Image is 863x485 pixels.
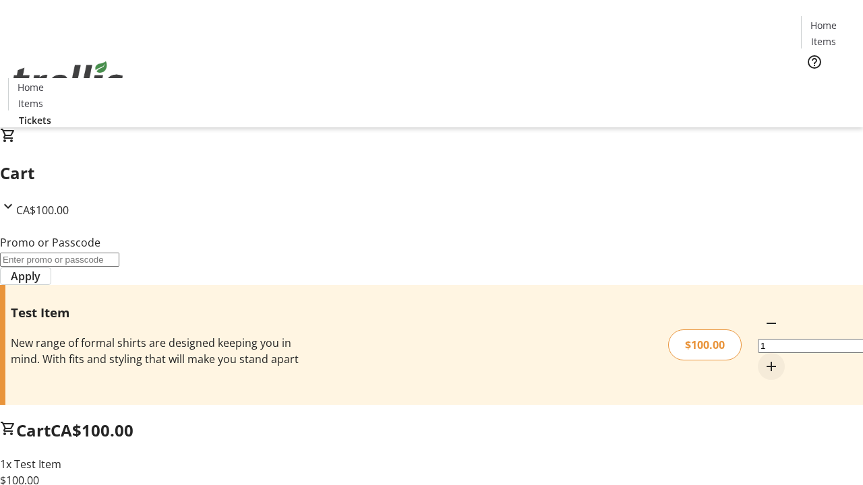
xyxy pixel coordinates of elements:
[18,96,43,110] span: Items
[19,113,51,127] span: Tickets
[668,329,742,360] div: $100.00
[812,78,844,92] span: Tickets
[11,268,40,284] span: Apply
[811,34,836,48] span: Items
[9,80,52,94] a: Home
[802,18,845,32] a: Home
[758,353,785,380] button: Increment by one
[11,335,305,367] div: New range of formal shirts are designed keeping you in mind. With fits and styling that will make...
[9,96,52,110] a: Items
[11,303,305,322] h3: Test Item
[802,34,845,48] a: Items
[810,18,837,32] span: Home
[801,48,828,75] button: Help
[8,46,128,114] img: Orient E2E Organization vjlQ4Jt33u's Logo
[16,203,69,218] span: CA$100.00
[51,419,133,441] span: CA$100.00
[758,310,785,337] button: Decrement by one
[801,78,855,92] a: Tickets
[8,113,62,127] a: Tickets
[18,80,44,94] span: Home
